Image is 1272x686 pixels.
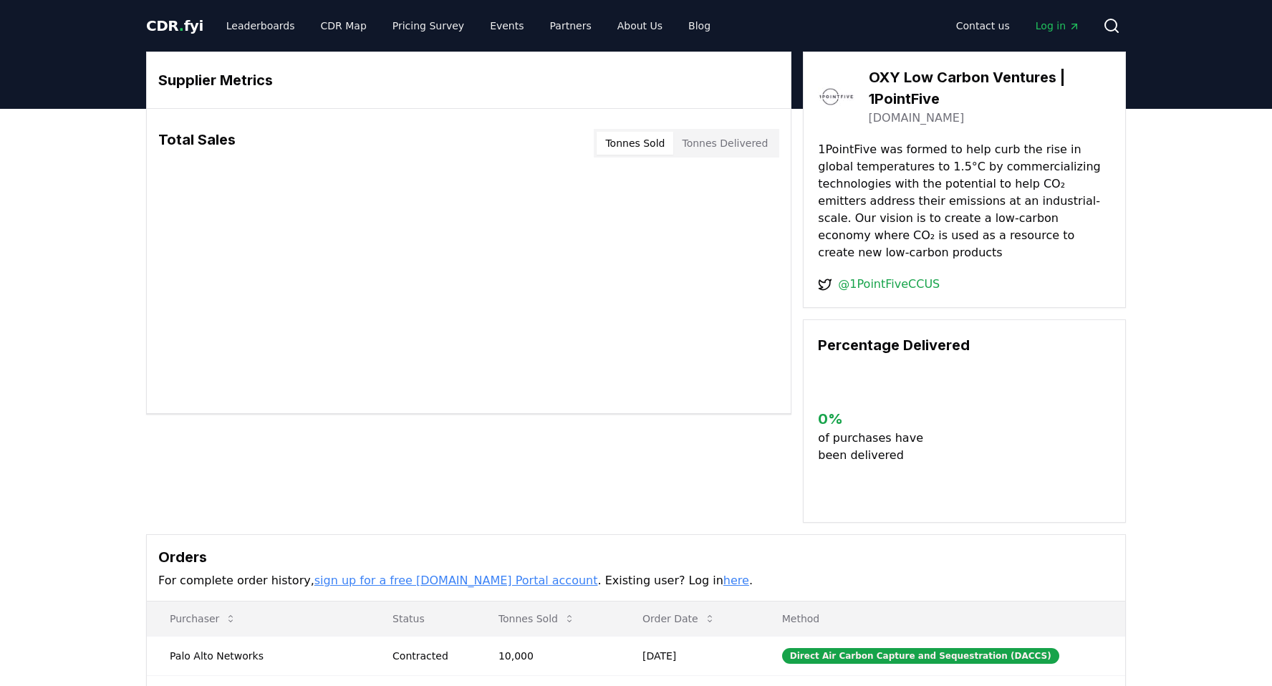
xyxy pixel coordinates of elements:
a: Pricing Survey [381,13,476,39]
span: . [179,17,184,34]
a: sign up for a free [DOMAIN_NAME] Portal account [314,574,598,587]
button: Tonnes Sold [597,132,673,155]
td: 10,000 [476,636,620,675]
div: Contracted [392,649,464,663]
a: Log in [1024,13,1092,39]
a: [DOMAIN_NAME] [869,110,965,127]
h3: Percentage Delivered [818,334,1111,356]
a: Partners [539,13,603,39]
a: here [723,574,749,587]
a: Leaderboards [215,13,307,39]
button: Tonnes Delivered [673,132,776,155]
button: Purchaser [158,604,248,633]
h3: Supplier Metrics [158,69,779,91]
h3: OXY Low Carbon Ventures | 1PointFive [869,67,1112,110]
div: Direct Air Carbon Capture and Sequestration (DACCS) [782,648,1059,664]
nav: Main [215,13,722,39]
p: Method [771,612,1114,626]
a: @1PointFiveCCUS [838,276,940,293]
h3: Orders [158,546,1114,568]
a: Blog [677,13,722,39]
a: CDR Map [309,13,378,39]
nav: Main [945,13,1092,39]
button: Order Date [631,604,727,633]
p: of purchases have been delivered [818,430,935,464]
img: OXY Low Carbon Ventures | 1PointFive-logo [818,79,854,115]
a: Contact us [945,13,1021,39]
button: Tonnes Sold [487,604,587,633]
p: For complete order history, . Existing user? Log in . [158,572,1114,589]
a: CDR.fyi [146,16,203,36]
h3: Total Sales [158,129,236,158]
span: CDR fyi [146,17,203,34]
a: About Us [606,13,674,39]
span: Log in [1036,19,1080,33]
td: [DATE] [620,636,759,675]
td: Palo Alto Networks [147,636,370,675]
h3: 0 % [818,408,935,430]
p: Status [381,612,464,626]
a: Events [478,13,535,39]
p: 1PointFive was formed to help curb the rise in global temperatures to 1.5°C by commercializing te... [818,141,1111,261]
